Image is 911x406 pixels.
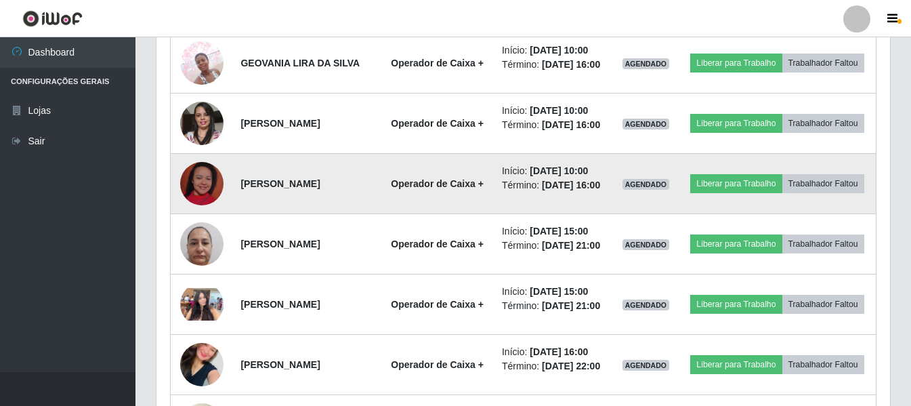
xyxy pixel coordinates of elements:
[782,295,864,314] button: Trabalhador Faltou
[542,300,600,311] time: [DATE] 21:00
[690,174,782,193] button: Liberar para Trabalho
[782,54,864,73] button: Trabalhador Faltou
[530,346,588,357] time: [DATE] 16:00
[542,240,600,251] time: [DATE] 21:00
[690,235,782,253] button: Liberar para Trabalho
[502,345,605,359] li: Início:
[240,118,320,129] strong: [PERSON_NAME]
[502,285,605,299] li: Início:
[240,58,360,68] strong: GEOVANIA LIRA DA SILVA
[502,239,605,253] li: Término:
[502,178,605,192] li: Término:
[530,286,588,297] time: [DATE] 15:00
[690,295,782,314] button: Liberar para Trabalho
[240,178,320,189] strong: [PERSON_NAME]
[502,58,605,72] li: Término:
[782,355,864,374] button: Trabalhador Faltou
[530,165,588,176] time: [DATE] 10:00
[622,239,670,250] span: AGENDADO
[542,180,600,190] time: [DATE] 16:00
[622,300,670,310] span: AGENDADO
[180,215,224,272] img: 1698350046152.jpeg
[542,119,600,130] time: [DATE] 16:00
[782,174,864,193] button: Trabalhador Faltou
[240,299,320,310] strong: [PERSON_NAME]
[240,359,320,370] strong: [PERSON_NAME]
[391,359,484,370] strong: Operador de Caixa +
[391,299,484,310] strong: Operador de Caixa +
[22,10,83,27] img: CoreUI Logo
[240,239,320,249] strong: [PERSON_NAME]
[502,118,605,132] li: Término:
[502,224,605,239] li: Início:
[180,145,224,222] img: 1744447862550.jpeg
[542,59,600,70] time: [DATE] 16:00
[622,179,670,190] span: AGENDADO
[180,94,224,152] img: 1737128068096.jpeg
[530,226,588,237] time: [DATE] 15:00
[391,118,484,129] strong: Operador de Caixa +
[690,54,782,73] button: Liberar para Trabalho
[391,178,484,189] strong: Operador de Caixa +
[502,359,605,373] li: Término:
[502,299,605,313] li: Término:
[530,45,588,56] time: [DATE] 10:00
[622,360,670,371] span: AGENDADO
[391,58,484,68] strong: Operador de Caixa +
[391,239,484,249] strong: Operador de Caixa +
[782,114,864,133] button: Trabalhador Faltou
[180,288,224,321] img: 1749923889946.jpeg
[180,34,224,92] img: 1735773375104.jpeg
[622,58,670,69] span: AGENDADO
[530,105,588,116] time: [DATE] 10:00
[782,235,864,253] button: Trabalhador Faltou
[690,355,782,374] button: Liberar para Trabalho
[502,43,605,58] li: Início:
[542,361,600,371] time: [DATE] 22:00
[622,119,670,129] span: AGENDADO
[180,326,224,403] img: 1693675362936.jpeg
[690,114,782,133] button: Liberar para Trabalho
[502,164,605,178] li: Início:
[502,104,605,118] li: Início:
